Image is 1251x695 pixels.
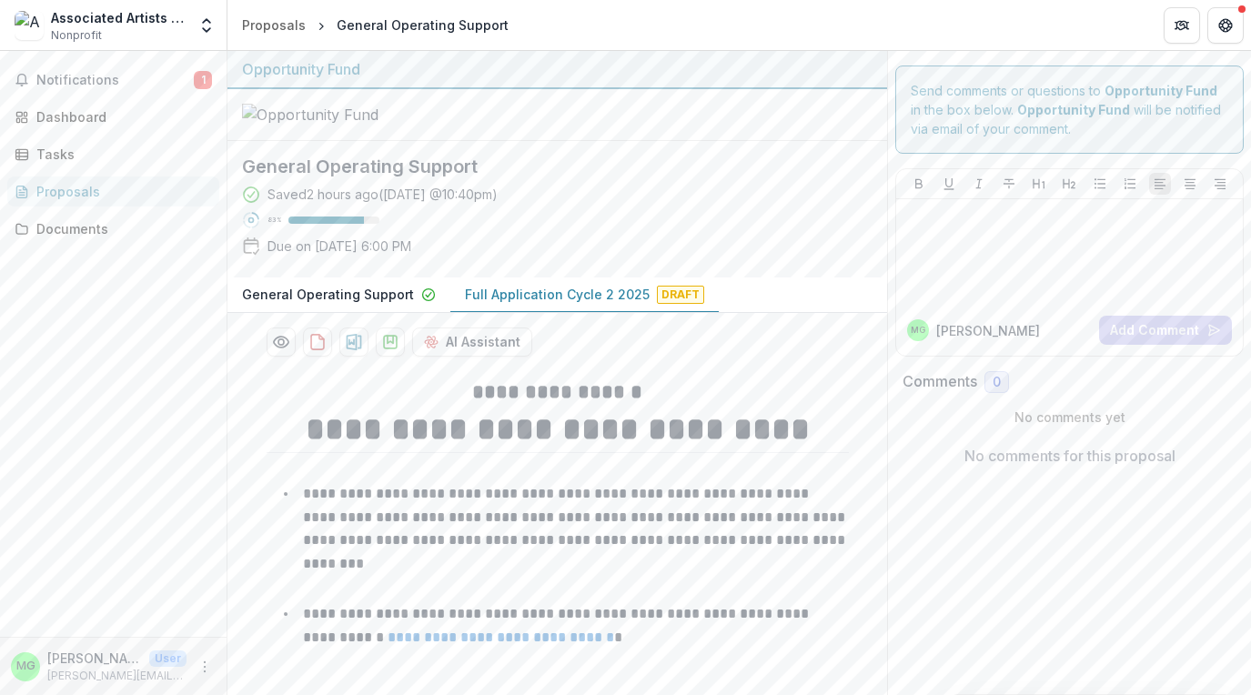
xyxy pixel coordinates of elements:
[303,327,332,357] button: download-proposal
[998,173,1020,195] button: Strike
[267,237,411,256] p: Due on [DATE] 6:00 PM
[993,375,1001,390] span: 0
[242,104,424,126] img: Opportunity Fund
[51,27,102,44] span: Nonprofit
[194,7,219,44] button: Open entity switcher
[7,65,219,95] button: Notifications1
[267,327,296,357] button: Preview d14b78be-a64c-4158-91e1-7a7544bbbe00-1.pdf
[908,173,930,195] button: Bold
[1207,7,1244,44] button: Get Help
[339,327,368,357] button: download-proposal
[657,286,704,304] span: Draft
[242,285,414,304] p: General Operating Support
[194,71,212,89] span: 1
[47,649,142,668] p: [PERSON_NAME]
[1017,102,1130,117] strong: Opportunity Fund
[242,15,306,35] div: Proposals
[36,145,205,164] div: Tasks
[194,656,216,678] button: More
[1209,173,1231,195] button: Align Right
[1089,173,1111,195] button: Bullet List
[36,73,194,88] span: Notifications
[465,285,650,304] p: Full Application Cycle 2 2025
[1119,173,1141,195] button: Ordered List
[15,11,44,40] img: Associated Artists of Pittsburgh
[938,173,960,195] button: Underline
[1099,316,1232,345] button: Add Comment
[1164,7,1200,44] button: Partners
[235,12,313,38] a: Proposals
[911,326,925,335] div: Madeline Gent
[36,107,205,126] div: Dashboard
[964,445,1175,467] p: No comments for this proposal
[968,173,990,195] button: Italicize
[7,176,219,206] a: Proposals
[242,58,873,80] div: Opportunity Fund
[337,15,509,35] div: General Operating Support
[36,219,205,238] div: Documents
[1058,173,1080,195] button: Heading 2
[7,102,219,132] a: Dashboard
[903,373,977,390] h2: Comments
[1179,173,1201,195] button: Align Center
[267,185,498,204] div: Saved 2 hours ago ( [DATE] @ 10:40pm )
[1149,173,1171,195] button: Align Left
[267,214,281,227] p: 83 %
[895,65,1244,154] div: Send comments or questions to in the box below. will be notified via email of your comment.
[903,408,1236,427] p: No comments yet
[242,156,843,177] h2: General Operating Support
[149,650,187,667] p: User
[936,321,1040,340] p: [PERSON_NAME]
[235,12,516,38] nav: breadcrumb
[376,327,405,357] button: download-proposal
[1028,173,1050,195] button: Heading 1
[7,214,219,244] a: Documents
[16,660,35,672] div: Madeline Gent
[1105,83,1217,98] strong: Opportunity Fund
[412,327,532,357] button: AI Assistant
[7,139,219,169] a: Tasks
[47,668,187,684] p: [PERSON_NAME][EMAIL_ADDRESS][DOMAIN_NAME]
[36,182,205,201] div: Proposals
[51,8,187,27] div: Associated Artists of [GEOGRAPHIC_DATA]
